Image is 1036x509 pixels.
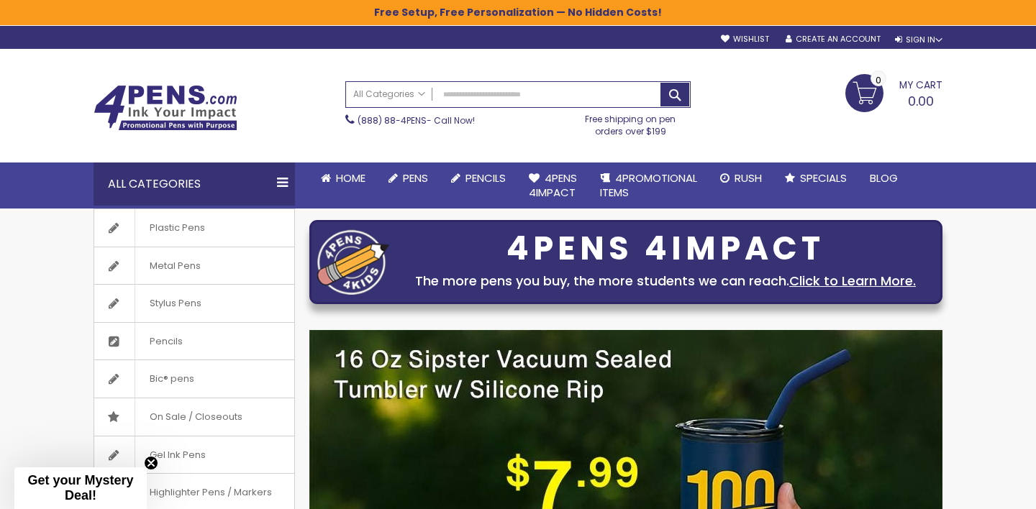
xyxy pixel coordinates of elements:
a: All Categories [346,82,432,106]
span: Specials [800,170,847,185]
span: Blog [870,170,898,185]
img: four_pen_logo.png [317,229,389,295]
span: Bic® pens [135,360,209,398]
a: Plastic Pens [94,209,294,247]
a: Gel Ink Pens [94,436,294,474]
div: Free shipping on pen orders over $199 [571,108,691,137]
span: 4Pens 4impact [529,170,577,200]
span: Gel Ink Pens [135,436,220,474]
div: 4PENS 4IMPACT [396,234,935,264]
span: Pencils [135,323,197,360]
div: The more pens you buy, the more students we can reach. [396,271,935,291]
span: Metal Pens [135,247,215,285]
span: 0 [876,73,881,87]
span: Stylus Pens [135,285,216,322]
a: 4PROMOTIONALITEMS [589,162,709,209]
a: Home [309,162,377,194]
a: Pencils [440,162,517,194]
span: 4PROMOTIONAL ITEMS [600,170,697,200]
a: Pencils [94,323,294,360]
a: Stylus Pens [94,285,294,322]
span: Plastic Pens [135,209,219,247]
div: All Categories [94,162,295,206]
a: Metal Pens [94,247,294,285]
img: 4Pens Custom Pens and Promotional Products [94,85,237,131]
a: Wishlist [721,34,769,45]
a: Click to Learn More. [789,272,916,290]
span: All Categories [353,88,425,100]
span: - Call Now! [358,114,475,127]
a: (888) 88-4PENS [358,114,427,127]
div: Sign In [895,35,942,45]
a: Bic® pens [94,360,294,398]
button: Close teaser [144,456,158,470]
span: Rush [735,170,762,185]
span: Get your Mystery Deal! [27,473,133,503]
span: 0.00 [908,92,934,110]
span: On Sale / Closeouts [135,398,257,436]
span: Pens [403,170,428,185]
a: Blog [858,162,909,194]
a: 0.00 0 [845,74,942,110]
div: Get your Mystery Deal!Close teaser [14,467,147,509]
a: Pens [377,162,440,194]
a: Specials [773,162,858,194]
a: Rush [709,162,773,194]
a: 4Pens4impact [517,162,589,209]
span: Home [336,170,365,185]
span: Pencils [465,170,506,185]
a: On Sale / Closeouts [94,398,294,436]
a: Create an Account [786,34,881,45]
